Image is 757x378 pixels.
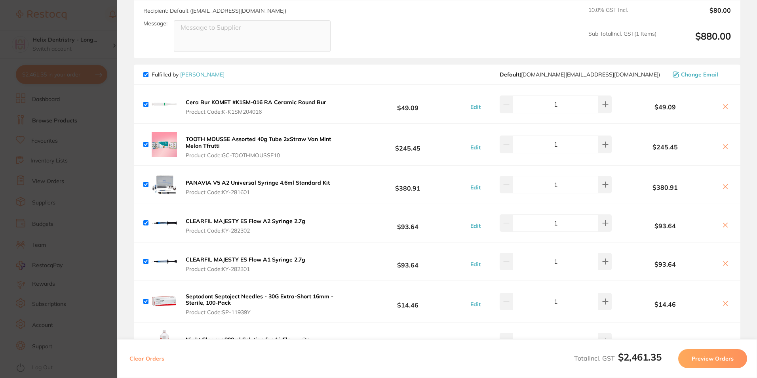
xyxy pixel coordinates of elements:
b: PANAVIA V5 A2 Universal Syringe 4.6ml Standard Kit [186,179,330,186]
b: Default [500,71,519,78]
img: NWwwZ3puaw [152,249,177,274]
button: Preview Orders [678,349,747,368]
b: $14.46 [613,301,717,308]
button: Cera Bur KOMET #K1SM-016 RA Ceramic Round Bur Product Code:K-K1SM204016 [183,99,329,115]
b: Septodont Septoject Needles - 30G Extra-Short 16mm - Sterile, 100-Pack [186,293,333,306]
b: $245.45 [613,143,717,151]
b: $30.45 [349,334,466,349]
img: eXJ2MjRxbg [152,210,177,236]
button: Change Email [670,71,731,78]
b: TOOTH MOUSSE Assorted 40g Tube 2xStraw Van Mint Melon Tfrutti [186,136,331,149]
span: customer.care@henryschein.com.au [500,71,660,78]
button: Septodont Septoject Needles - 30G Extra-Short 16mm - Sterile, 100-Pack Product Code:SP-11939Y [183,293,349,316]
button: TOOTH MOUSSE Assorted 40g Tube 2xStraw Van Mint Melon Tfrutti Product Code:GC-TOOTHMOUSSE10 [183,136,349,158]
button: Night Cleaner 800ml Solution for AirFlow units Product Code:EMS-DV154 [183,336,312,353]
a: [PERSON_NAME] [180,71,224,78]
span: Change Email [681,71,718,78]
span: Product Code: KY-282301 [186,266,305,272]
b: $245.45 [349,137,466,152]
button: Edit [468,261,483,268]
span: 10.0 % GST Incl. [588,7,656,24]
span: Product Code: SP-11939Y [186,309,346,315]
img: YWk0amhycg [152,132,177,157]
button: Edit [468,301,483,308]
button: Clear Orders [127,349,167,368]
img: ZDd0M2I5Zg [152,329,177,354]
img: bnppem51YQ [152,289,177,314]
button: Edit [468,184,483,191]
label: Message: [143,20,167,27]
button: Edit [468,222,483,229]
button: Edit [468,103,483,111]
span: Product Code: KY-282302 [186,227,305,234]
b: $14.46 [349,294,466,309]
b: $49.09 [613,103,717,111]
span: Sub Total Incl. GST ( 1 Items) [588,31,656,52]
b: $380.91 [613,184,717,191]
b: CLEARFIL MAJESTY ES Flow A2 Syringe 2.7g [186,218,305,225]
output: $880.00 [663,31,731,52]
img: aXp0eWJnYw [152,172,177,197]
b: $93.64 [613,261,717,268]
b: Cera Bur KOMET #K1SM-016 RA Ceramic Round Bur [186,99,326,106]
p: Fulfilled by [152,71,224,78]
b: $93.64 [349,254,466,269]
span: Total Incl. GST [574,354,662,362]
span: Recipient: Default ( [EMAIL_ADDRESS][DOMAIN_NAME] ) [143,7,286,14]
button: CLEARFIL MAJESTY ES Flow A2 Syringe 2.7g Product Code:KY-282302 [183,218,308,234]
b: $93.64 [349,216,466,230]
b: $380.91 [349,177,466,192]
span: Product Code: KY-281601 [186,189,330,195]
img: bDl1eGR0Zw [152,92,177,117]
b: $49.09 [349,97,466,112]
b: $93.64 [613,222,717,229]
b: $2,461.35 [618,351,662,363]
span: Product Code: K-K1SM204016 [186,109,326,115]
button: PANAVIA V5 A2 Universal Syringe 4.6ml Standard Kit Product Code:KY-281601 [183,179,332,196]
button: CLEARFIL MAJESTY ES Flow A1 Syringe 2.7g Product Code:KY-282301 [183,256,308,273]
output: $80.00 [663,7,731,24]
span: Product Code: GC-TOOTHMOUSSE10 [186,152,346,158]
button: Edit [468,144,483,151]
b: Night Cleaner 800ml Solution for AirFlow units [186,336,310,343]
b: CLEARFIL MAJESTY ES Flow A1 Syringe 2.7g [186,256,305,263]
